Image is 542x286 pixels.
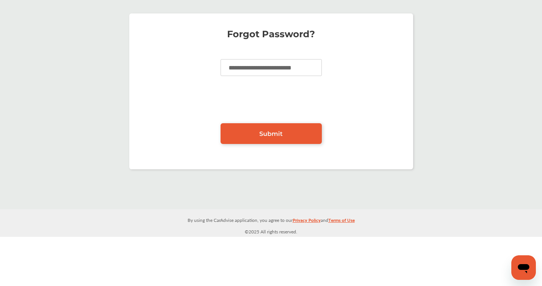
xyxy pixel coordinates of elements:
[213,88,329,117] iframe: reCAPTCHA
[293,216,321,228] a: Privacy Policy
[259,130,283,137] span: Submit
[328,216,355,228] a: Terms of Use
[511,255,536,280] iframe: Button to launch messaging window
[221,123,322,144] a: Submit
[137,30,405,38] p: Forgot Password?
